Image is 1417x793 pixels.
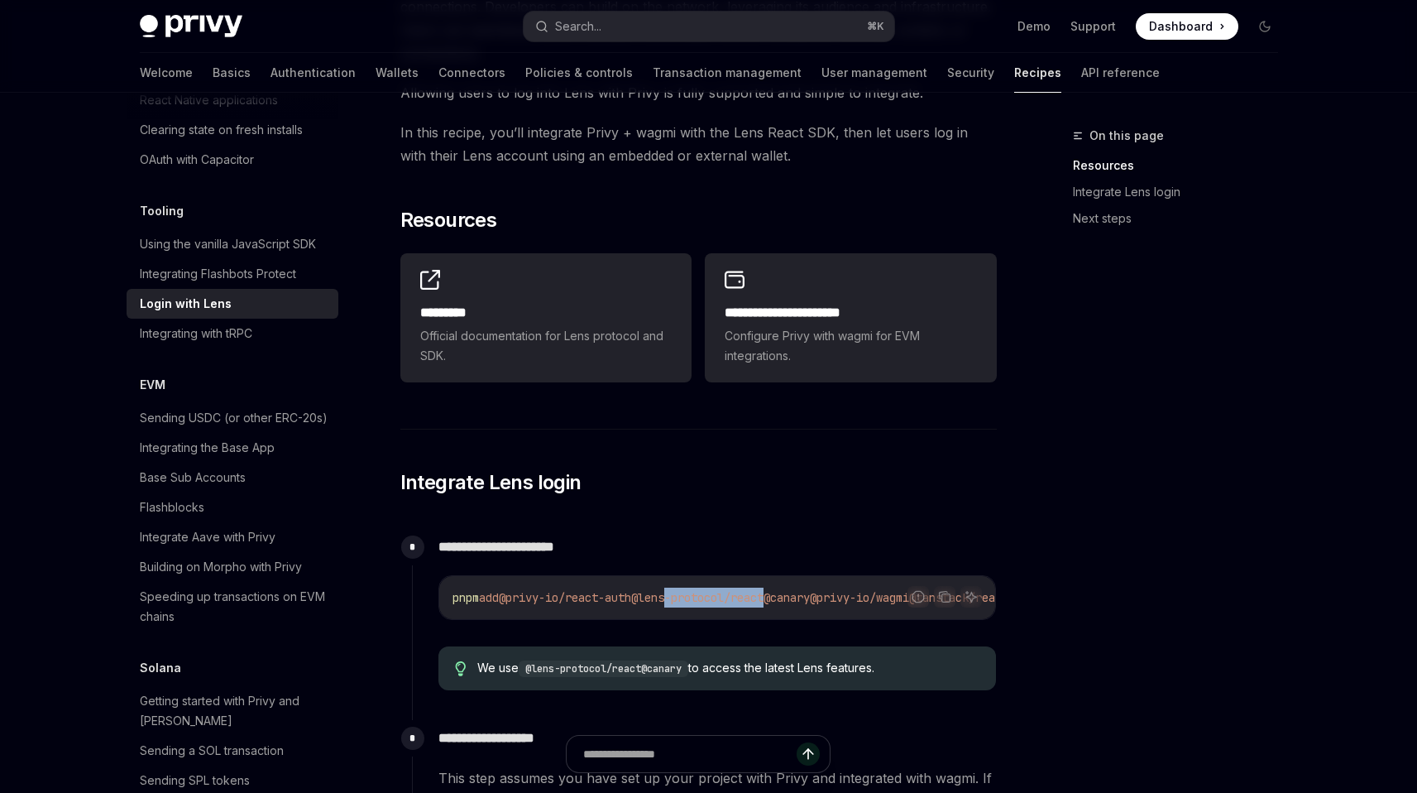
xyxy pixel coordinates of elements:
div: Login with Lens [140,294,232,314]
a: Integrating Flashbots Protect [127,259,338,289]
a: API reference [1081,53,1160,93]
div: Getting started with Privy and [PERSON_NAME] [140,691,328,731]
button: Toggle dark mode [1252,13,1278,40]
a: **** ****Official documentation for Lens protocol and SDK. [400,253,692,382]
span: @privy-io/wagmi [810,590,909,605]
span: pnpm [452,590,479,605]
button: Search...⌘K [524,12,894,41]
a: Welcome [140,53,193,93]
div: Flashblocks [140,497,204,517]
h5: Solana [140,658,181,678]
a: Sending a SOL transaction [127,736,338,766]
button: Report incorrect code [907,586,929,608]
button: Send message [797,743,820,766]
div: Base Sub Accounts [140,468,246,488]
div: Integrate Aave with Privy [140,527,275,547]
a: Clearing state on fresh installs [127,115,338,145]
div: Integrating the Base App [140,438,275,458]
span: Allowing users to log into Lens with Privy is fully supported and simple to integrate. [400,81,997,104]
span: Integrate Lens login [400,469,582,496]
a: Dashboard [1136,13,1238,40]
a: Transaction management [653,53,802,93]
h5: EVM [140,375,165,395]
div: Speeding up transactions on EVM chains [140,587,328,627]
span: Official documentation for Lens protocol and SDK. [420,326,672,366]
a: Login with Lens [127,289,338,319]
a: Wallets [376,53,419,93]
a: Basics [213,53,251,93]
a: Connectors [438,53,505,93]
a: Next steps [1073,205,1291,232]
div: Sending a SOL transaction [140,741,284,761]
a: Policies & controls [525,53,633,93]
a: Integrate Aave with Privy [127,522,338,552]
a: Base Sub Accounts [127,463,338,493]
a: Sending USDC (or other ERC-20s) [127,403,338,433]
div: Using the vanilla JavaScript SDK [140,234,316,254]
span: In this recipe, you’ll integrate Privy + wagmi with the Lens React SDK, then let users log in wit... [400,121,997,167]
a: Getting started with Privy and [PERSON_NAME] [127,686,338,736]
a: Authentication [270,53,356,93]
svg: Tip [455,661,467,676]
span: @privy-io/react-auth [499,590,631,605]
a: Flashblocks [127,493,338,522]
button: Ask AI [960,586,982,608]
button: Copy the contents from the code block [934,586,955,608]
a: Recipes [1014,53,1061,93]
div: Search... [555,17,601,36]
code: @lens-protocol/react@canary [519,661,688,677]
a: Security [947,53,994,93]
div: Integrating Flashbots Protect [140,264,296,284]
a: User management [821,53,927,93]
a: Support [1070,18,1116,35]
span: add [479,590,499,605]
a: Using the vanilla JavaScript SDK [127,229,338,259]
a: Resources [1073,152,1291,179]
div: Integrating with tRPC [140,324,252,344]
div: Building on Morpho with Privy [140,557,302,577]
span: ⌘ K [867,20,884,33]
div: OAuth with Capacitor [140,150,254,170]
a: Integrating the Base App [127,433,338,463]
a: Building on Morpho with Privy [127,552,338,582]
h5: Tooling [140,201,184,221]
a: OAuth with Capacitor [127,145,338,175]
span: @lens-protocol/react@canary [631,590,810,605]
img: dark logo [140,15,242,38]
div: Sending SPL tokens [140,771,250,791]
a: Speeding up transactions on EVM chains [127,582,338,632]
a: Integrate Lens login [1073,179,1291,205]
span: Resources [400,207,497,233]
div: Clearing state on fresh installs [140,120,303,140]
div: Sending USDC (or other ERC-20s) [140,408,328,428]
a: Demo [1017,18,1051,35]
span: Dashboard [1149,18,1213,35]
a: Integrating with tRPC [127,319,338,348]
div: We use to access the latest Lens features. [477,660,979,677]
span: Configure Privy with wagmi for EVM integrations. [725,326,976,366]
span: On this page [1089,126,1164,146]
